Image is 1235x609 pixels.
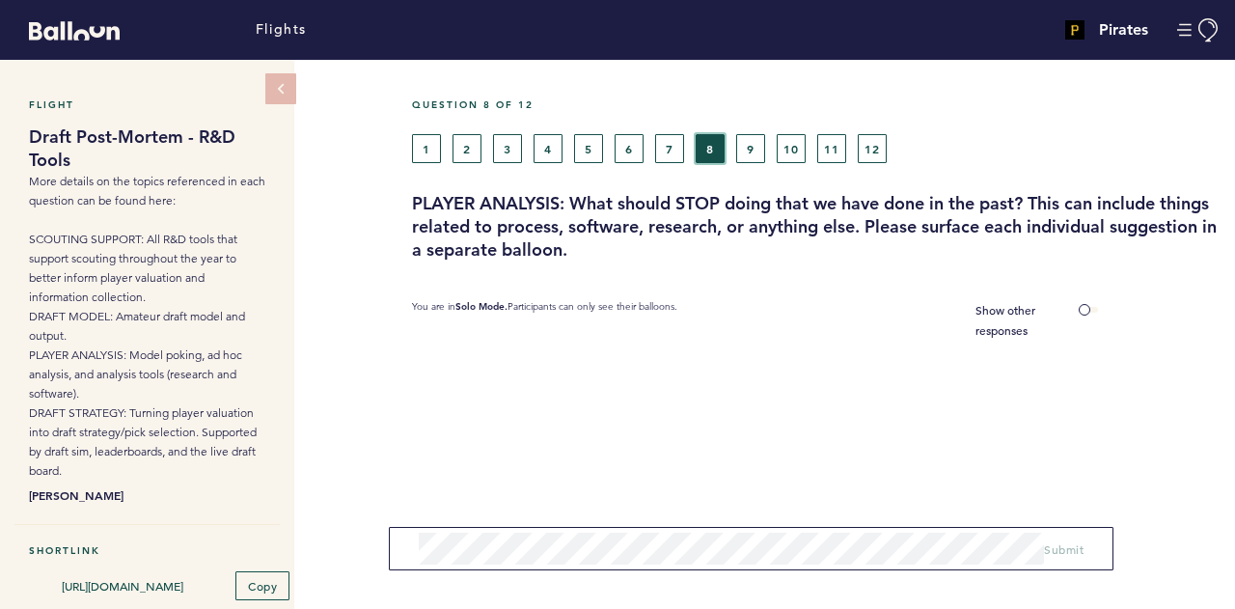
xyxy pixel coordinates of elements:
button: Submit [1044,540,1084,559]
button: 6 [615,134,644,163]
button: 9 [736,134,765,163]
h3: PLAYER ANALYSIS: What should STOP doing that we have done in the past? This can include things re... [412,192,1221,262]
svg: Balloon [29,21,120,41]
button: Manage Account [1177,18,1221,42]
p: You are in Participants can only see their balloons. [412,300,677,341]
span: Submit [1044,541,1084,557]
button: 12 [858,134,887,163]
b: Solo Mode. [455,300,508,313]
button: Copy [235,571,289,600]
button: 1 [412,134,441,163]
h5: Question 8 of 12 [412,98,1221,111]
button: 11 [817,134,846,163]
button: 2 [453,134,481,163]
button: 8 [696,134,725,163]
h5: Flight [29,98,265,111]
h4: Pirates [1099,18,1148,42]
span: Show other responses [975,302,1035,338]
button: 10 [777,134,806,163]
a: Balloon [14,19,120,40]
button: 3 [493,134,522,163]
h1: Draft Post-Mortem - R&D Tools [29,125,265,172]
button: 5 [574,134,603,163]
a: Flights [256,19,307,41]
button: 4 [534,134,563,163]
span: Copy [248,578,277,594]
button: 7 [655,134,684,163]
b: [PERSON_NAME] [29,485,265,505]
h5: Shortlink [29,544,265,557]
span: More details on the topics referenced in each question can be found here: SCOUTING SUPPORT: All R... [29,174,265,478]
